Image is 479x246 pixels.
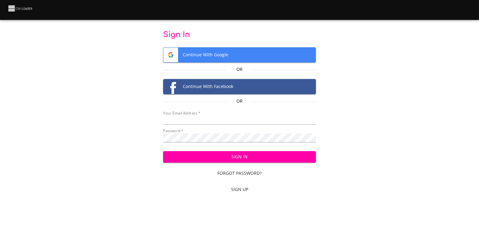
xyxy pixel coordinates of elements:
img: Facebook logo [163,79,178,94]
label: Your Email Address [163,111,200,115]
p: Or [227,98,252,104]
span: Forgot Password? [166,169,314,177]
button: Sign In [163,151,316,163]
span: Continue With Facebook [163,79,316,94]
img: Google logo [163,48,178,62]
button: Google logoContinue With Google [163,47,316,63]
button: Facebook logoContinue With Facebook [163,79,316,94]
a: Sign Up [163,184,316,195]
p: Or [227,66,252,72]
img: CSV Loader [7,4,34,13]
a: Forgot Password? [163,168,316,179]
label: Password [163,129,183,133]
span: Continue With Google [163,48,316,62]
p: Sign In [163,30,316,40]
span: Sign In [168,153,311,161]
span: Sign Up [166,186,314,193]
